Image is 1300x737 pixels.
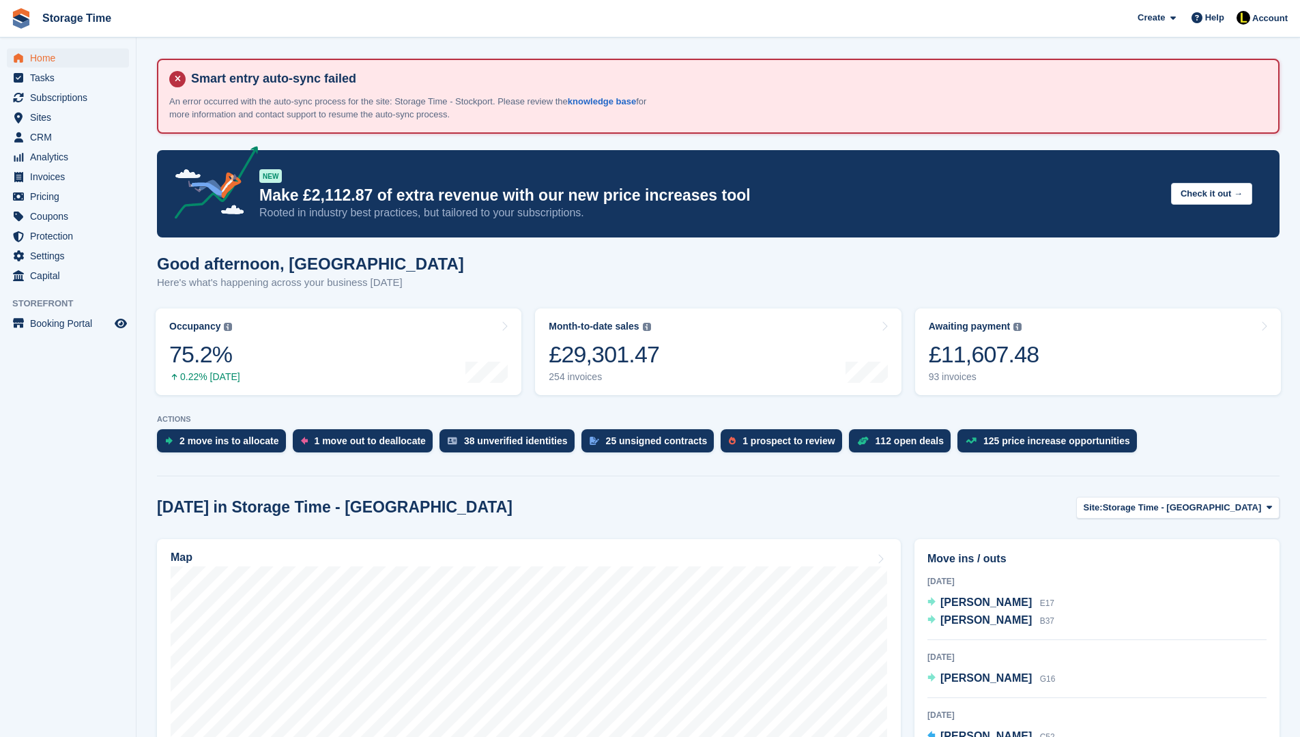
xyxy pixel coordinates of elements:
img: move_ins_to_allocate_icon-fdf77a2bb77ea45bf5b3d319d69a93e2d87916cf1d5bf7949dd705db3b84f3ca.svg [165,437,173,445]
p: Here's what's happening across your business [DATE] [157,275,464,291]
span: Pricing [30,187,112,206]
img: stora-icon-8386f47178a22dfd0bd8f6a31ec36ba5ce8667c1dd55bd0f319d3a0aa187defe.svg [11,8,31,29]
img: deal-1b604bf984904fb50ccaf53a9ad4b4a5d6e5aea283cecdc64d6e3604feb123c2.svg [857,436,869,446]
div: 1 prospect to review [742,435,835,446]
div: 125 price increase opportunities [983,435,1130,446]
a: Storage Time [37,7,117,29]
span: Account [1252,12,1288,25]
span: Booking Portal [30,314,112,333]
img: icon-info-grey-7440780725fd019a000dd9b08b2336e03edf1995a4989e88bcd33f0948082b44.svg [224,323,232,331]
span: Create [1138,11,1165,25]
p: An error occurred with the auto-sync process for the site: Storage Time - Stockport. Please revie... [169,95,647,121]
img: verify_identity-adf6edd0f0f0b5bbfe63781bf79b02c33cf7c696d77639b501bdc392416b5a36.svg [448,437,457,445]
p: Make £2,112.87 of extra revenue with our new price increases tool [259,186,1160,205]
span: Invoices [30,167,112,186]
div: [DATE] [927,575,1267,588]
span: Site: [1084,501,1103,515]
div: 25 unsigned contracts [606,435,708,446]
div: £29,301.47 [549,341,659,369]
a: menu [7,108,129,127]
img: price-adjustments-announcement-icon-8257ccfd72463d97f412b2fc003d46551f7dbcb40ab6d574587a9cd5c0d94... [163,146,259,224]
span: Analytics [30,147,112,167]
a: Month-to-date sales £29,301.47 254 invoices [535,308,901,395]
a: menu [7,227,129,246]
a: [PERSON_NAME] G16 [927,670,1055,688]
div: Occupancy [169,321,220,332]
span: [PERSON_NAME] [940,614,1032,626]
h2: [DATE] in Storage Time - [GEOGRAPHIC_DATA] [157,498,512,517]
a: menu [7,128,129,147]
div: 254 invoices [549,371,659,383]
a: menu [7,88,129,107]
span: Capital [30,266,112,285]
a: menu [7,48,129,68]
a: menu [7,246,129,265]
a: menu [7,207,129,226]
img: icon-info-grey-7440780725fd019a000dd9b08b2336e03edf1995a4989e88bcd33f0948082b44.svg [643,323,651,331]
span: Storefront [12,297,136,310]
div: NEW [259,169,282,183]
a: menu [7,147,129,167]
span: Storage Time - [GEOGRAPHIC_DATA] [1103,501,1262,515]
div: 2 move ins to allocate [179,435,279,446]
div: 112 open deals [876,435,944,446]
p: ACTIONS [157,415,1280,424]
div: 38 unverified identities [464,435,568,446]
div: 75.2% [169,341,240,369]
a: 2 move ins to allocate [157,429,293,459]
img: Laaibah Sarwar [1237,11,1250,25]
span: [PERSON_NAME] [940,596,1032,608]
a: 25 unsigned contracts [581,429,721,459]
h4: Smart entry auto-sync failed [186,71,1267,87]
a: 125 price increase opportunities [957,429,1144,459]
a: Preview store [113,315,129,332]
a: 1 move out to deallocate [293,429,439,459]
span: Tasks [30,68,112,87]
a: menu [7,68,129,87]
h2: Move ins / outs [927,551,1267,567]
div: [DATE] [927,651,1267,663]
img: icon-info-grey-7440780725fd019a000dd9b08b2336e03edf1995a4989e88bcd33f0948082b44.svg [1013,323,1022,331]
span: Home [30,48,112,68]
a: 112 open deals [849,429,957,459]
span: B37 [1040,616,1054,626]
img: prospect-51fa495bee0391a8d652442698ab0144808aea92771e9ea1ae160a38d050c398.svg [729,437,736,445]
button: Check it out → [1171,183,1252,205]
div: [DATE] [927,709,1267,721]
span: Protection [30,227,112,246]
span: Coupons [30,207,112,226]
a: 38 unverified identities [439,429,581,459]
div: Month-to-date sales [549,321,639,332]
div: 0.22% [DATE] [169,371,240,383]
p: Rooted in industry best practices, but tailored to your subscriptions. [259,205,1160,220]
a: Awaiting payment £11,607.48 93 invoices [915,308,1281,395]
span: Help [1205,11,1224,25]
a: 1 prospect to review [721,429,848,459]
img: price_increase_opportunities-93ffe204e8149a01c8c9dc8f82e8f89637d9d84a8eef4429ea346261dce0b2c0.svg [966,437,977,444]
a: knowledge base [568,96,636,106]
h1: Good afternoon, [GEOGRAPHIC_DATA] [157,255,464,273]
a: menu [7,266,129,285]
img: move_outs_to_deallocate_icon-f764333ba52eb49d3ac5e1228854f67142a1ed5810a6f6cc68b1a99e826820c5.svg [301,437,308,445]
span: CRM [30,128,112,147]
span: Sites [30,108,112,127]
div: £11,607.48 [929,341,1039,369]
a: Occupancy 75.2% 0.22% [DATE] [156,308,521,395]
span: Settings [30,246,112,265]
img: contract_signature_icon-13c848040528278c33f63329250d36e43548de30e8caae1d1a13099fd9432cc5.svg [590,437,599,445]
span: G16 [1040,674,1056,684]
div: 1 move out to deallocate [315,435,426,446]
a: [PERSON_NAME] B37 [927,612,1054,630]
a: menu [7,314,129,333]
a: menu [7,187,129,206]
a: [PERSON_NAME] E17 [927,594,1054,612]
div: 93 invoices [929,371,1039,383]
h2: Map [171,551,192,564]
div: Awaiting payment [929,321,1011,332]
button: Site: Storage Time - [GEOGRAPHIC_DATA] [1076,497,1280,519]
span: Subscriptions [30,88,112,107]
span: E17 [1040,598,1054,608]
a: menu [7,167,129,186]
span: [PERSON_NAME] [940,672,1032,684]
